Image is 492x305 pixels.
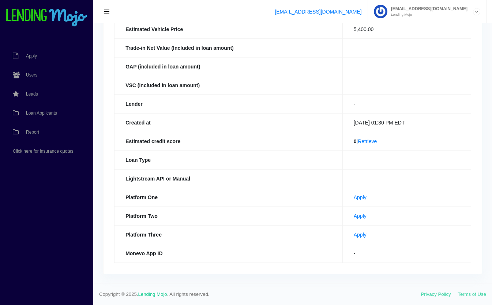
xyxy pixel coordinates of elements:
span: Loan Applicants [26,111,57,115]
th: VSC (Included in loan amount) [114,76,343,94]
th: GAP (included in loan amount) [114,57,343,76]
td: - [342,244,471,263]
a: Terms of Use [458,291,486,297]
td: [DATE] 01:30 PM EDT [342,113,471,132]
img: Profile image [374,5,387,18]
a: Apply [354,213,367,219]
a: [EMAIL_ADDRESS][DOMAIN_NAME] [275,9,361,15]
th: Estimated Vehicle Price [114,20,343,38]
span: Report [26,130,39,134]
th: Trade-in Net Value (Included in loan amount) [114,38,343,57]
span: Click here for insurance quotes [13,149,73,153]
th: Created at [114,113,343,132]
span: Apply [26,54,37,58]
span: [EMAIL_ADDRESS][DOMAIN_NAME] [387,7,467,11]
a: Retrieve [358,138,377,144]
th: Platform Two [114,207,343,225]
span: Leads [26,92,38,96]
a: Lending Mojo [138,291,167,297]
td: 5,400.00 [342,20,471,38]
th: Estimated credit score [114,132,343,150]
span: Copyright © 2025. . All rights reserved. [99,291,421,298]
th: Loan Type [114,150,343,169]
small: Lending Mojo [387,13,467,16]
td: - [342,94,471,113]
th: Lender [114,94,343,113]
td: | [342,132,471,150]
img: logo-small.png [5,9,88,27]
th: Platform Three [114,225,343,244]
th: Monevo App ID [114,244,343,263]
span: Users [26,73,37,77]
a: Apply [354,232,367,238]
th: Platform One [114,188,343,207]
th: Lightstream API or Manual [114,169,343,188]
b: 0 [354,138,357,144]
a: Privacy Policy [421,291,451,297]
a: Apply [354,194,367,200]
